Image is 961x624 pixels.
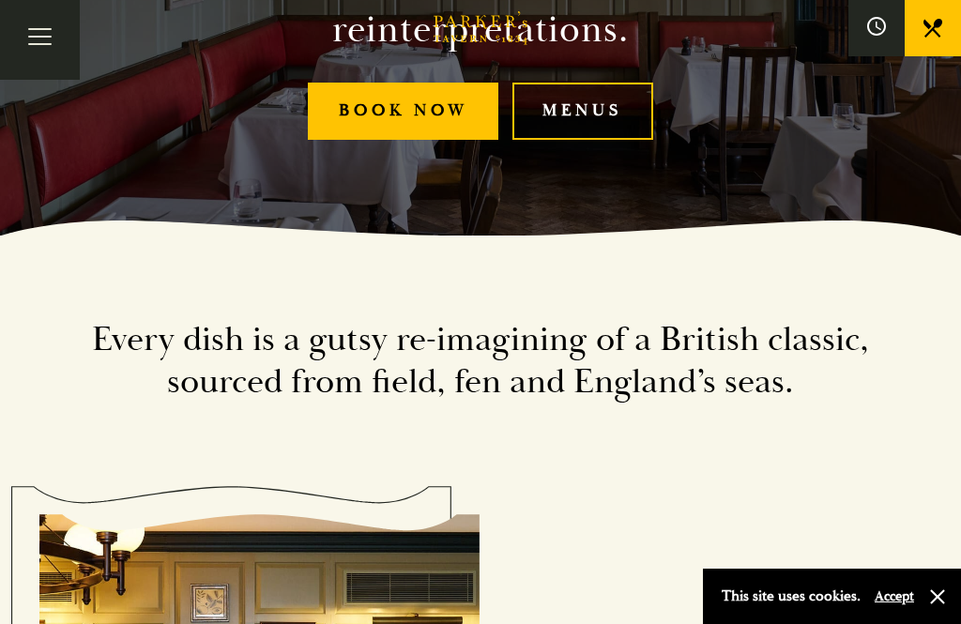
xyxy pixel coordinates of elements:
button: Close and accept [928,587,947,606]
a: Menus [512,83,653,140]
p: This site uses cookies. [722,583,861,610]
h2: Every dish is a gutsy re-imagining of a British classic, sourced from field, fen and England’s seas. [39,319,922,403]
button: Accept [875,587,914,605]
a: Book Now [308,83,498,140]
